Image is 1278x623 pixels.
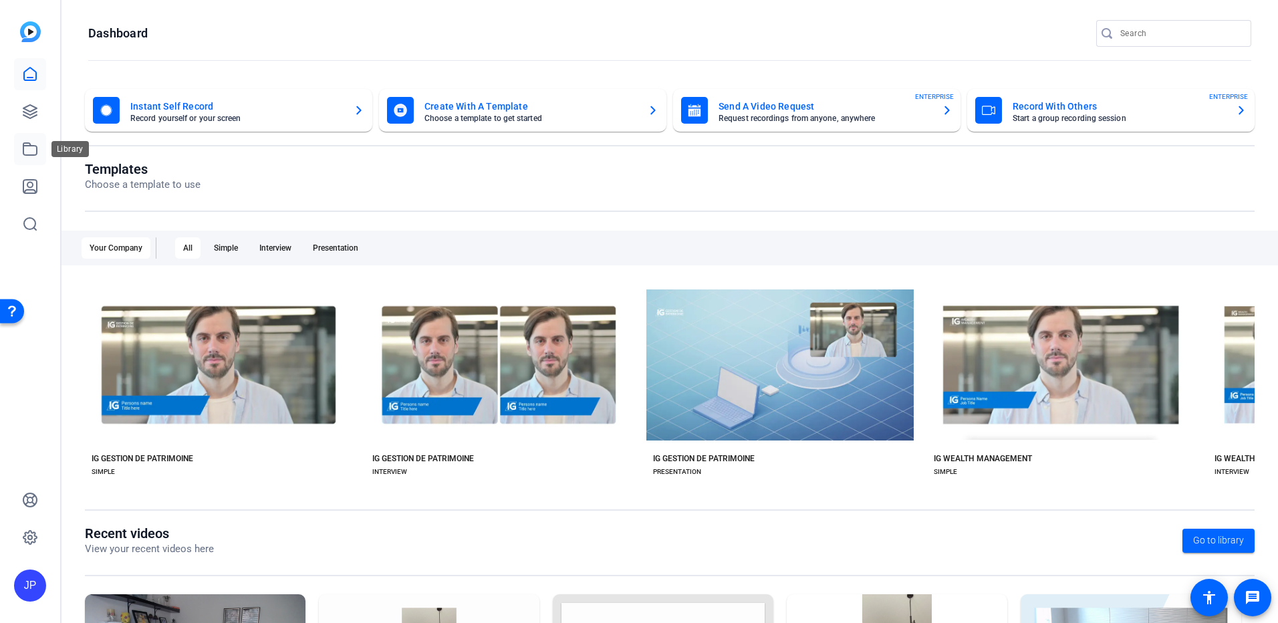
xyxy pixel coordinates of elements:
[175,237,201,259] div: All
[934,467,957,477] div: SIMPLE
[372,453,474,464] div: IG GESTION DE PATRIMOINE
[934,453,1032,464] div: IG WEALTH MANAGEMENT
[130,114,343,122] mat-card-subtitle: Record yourself or your screen
[673,89,961,132] button: Send A Video RequestRequest recordings from anyone, anywhereENTERPRISE
[1245,590,1261,606] mat-icon: message
[653,467,701,477] div: PRESENTATION
[88,25,148,41] h1: Dashboard
[85,525,214,541] h1: Recent videos
[967,89,1255,132] button: Record With OthersStart a group recording sessionENTERPRISE
[424,114,637,122] mat-card-subtitle: Choose a template to get started
[719,98,931,114] mat-card-title: Send A Video Request
[85,541,214,557] p: View your recent videos here
[1013,98,1225,114] mat-card-title: Record With Others
[372,467,407,477] div: INTERVIEW
[82,237,150,259] div: Your Company
[1215,467,1249,477] div: INTERVIEW
[251,237,299,259] div: Interview
[424,98,637,114] mat-card-title: Create With A Template
[379,89,666,132] button: Create With A TemplateChoose a template to get started
[85,177,201,193] p: Choose a template to use
[20,21,41,42] img: blue-gradient.svg
[1120,25,1241,41] input: Search
[85,161,201,177] h1: Templates
[130,98,343,114] mat-card-title: Instant Self Record
[1201,590,1217,606] mat-icon: accessibility
[305,237,366,259] div: Presentation
[1013,114,1225,122] mat-card-subtitle: Start a group recording session
[1209,92,1248,102] span: ENTERPRISE
[92,453,193,464] div: IG GESTION DE PATRIMOINE
[1182,529,1255,553] a: Go to library
[915,92,954,102] span: ENTERPRISE
[1193,533,1244,547] span: Go to library
[653,453,755,464] div: IG GESTION DE PATRIMOINE
[14,570,46,602] div: JP
[51,141,89,157] div: Library
[92,467,115,477] div: SIMPLE
[85,89,372,132] button: Instant Self RecordRecord yourself or your screen
[206,237,246,259] div: Simple
[719,114,931,122] mat-card-subtitle: Request recordings from anyone, anywhere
